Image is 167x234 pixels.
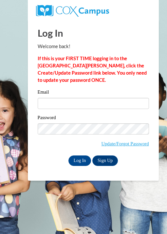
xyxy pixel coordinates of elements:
a: COX Campus [36,8,109,13]
label: Email [38,90,149,96]
h1: Log In [38,26,149,40]
label: Password [38,115,149,122]
strong: If this is your FIRST TIME logging in to the [GEOGRAPHIC_DATA][PERSON_NAME], click the Create/Upd... [38,56,147,83]
a: Sign Up [92,155,118,166]
p: Welcome back! [38,43,149,50]
a: Update/Forgot Password [101,141,149,146]
img: COX Campus [36,5,109,17]
input: Log In [68,155,91,166]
